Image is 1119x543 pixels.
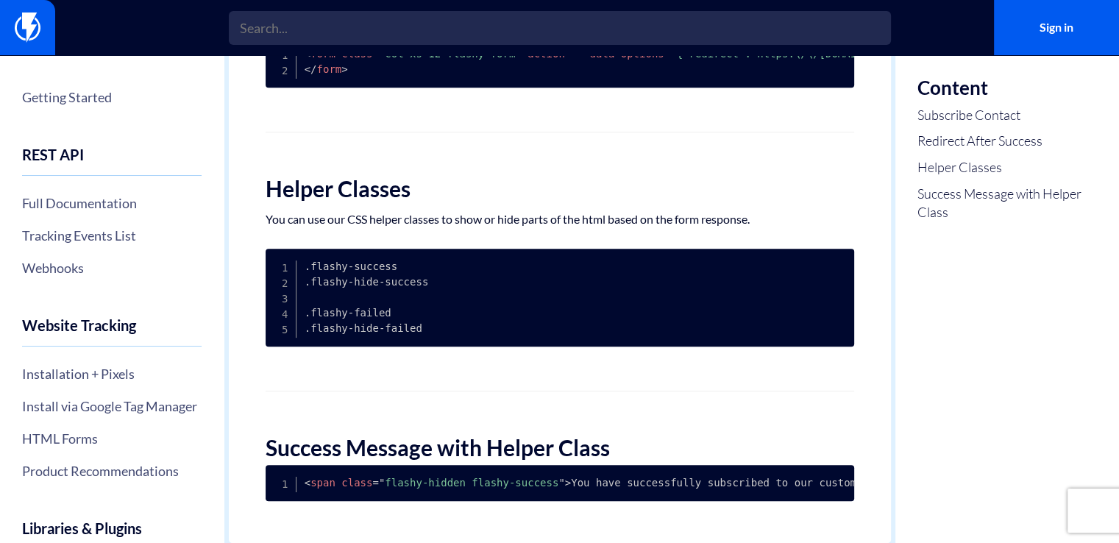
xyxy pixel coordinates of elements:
code: .flashy-success .flashy-hide-success .flashy-failed .flashy-hide-failed [305,260,429,334]
span: " [558,477,564,489]
code: You have successfully subscribed to our customer club! [305,477,950,489]
input: Search... [229,11,891,45]
span: > [341,63,347,75]
h4: REST API [22,146,202,176]
h2: Success Message with Helper Class [266,436,854,460]
p: You can use our CSS helper classes to show or hide parts of the html based on the form response. [266,212,854,227]
a: HTML Forms [22,426,202,451]
a: Getting Started [22,85,202,110]
h3: Content [917,77,1097,99]
h4: Website Tracking [22,317,202,347]
span: </ [305,63,317,75]
a: Success Message with Helper Class [917,185,1097,222]
span: class [341,477,372,489]
a: Helper Classes [917,158,1097,177]
a: Subscribe Contact [917,106,1097,125]
h2: Helper Classes [266,177,854,201]
a: Install via Google Tag Manager [22,394,202,419]
span: > [565,477,571,489]
a: Redirect After Success [917,132,1097,151]
span: " [379,477,385,489]
span: form [305,63,342,75]
span: < [305,477,310,489]
span: span [305,477,335,489]
a: Webhooks [22,255,202,280]
span: = [372,477,378,489]
a: Full Documentation [22,191,202,216]
a: Tracking Events List [22,223,202,248]
a: Product Recommendations [22,458,202,483]
a: Installation + Pixels [22,361,202,386]
span: flashy-hidden flashy-success [372,477,564,489]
